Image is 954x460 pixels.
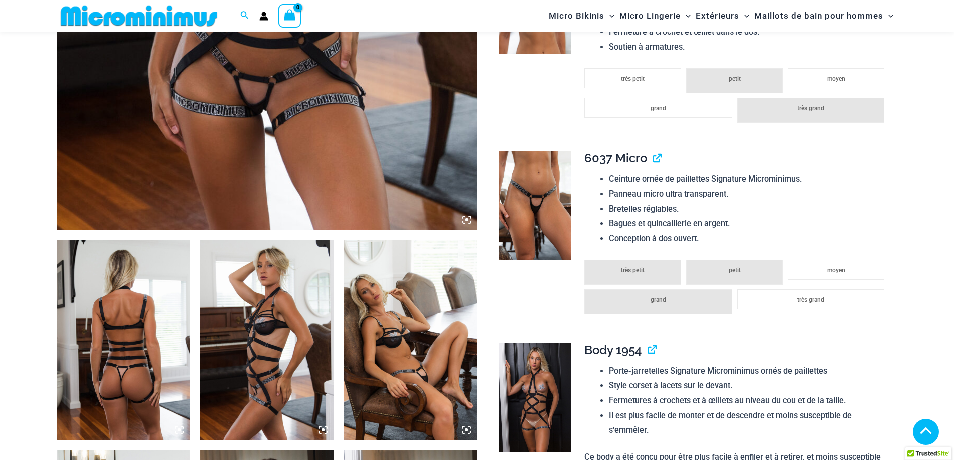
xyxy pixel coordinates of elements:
[609,42,685,52] font: Soutien à armatures.
[619,11,681,21] font: Micro Lingerie
[797,105,824,112] font: très grand
[693,3,752,29] a: ExtérieursMenu BasculerMenu Basculer
[621,267,645,274] font: très petit
[696,11,739,21] font: Extérieurs
[609,381,733,390] font: Style corset à lacets sur le devant.
[686,68,783,93] li: petit
[584,289,732,314] li: grand
[797,296,824,303] font: très grand
[651,296,666,303] font: grand
[621,75,645,82] font: très petit
[344,240,477,440] img: Invitation à la tentation Midnight 1037 Soutien-gorge 6037 String
[651,105,666,112] font: grand
[584,68,681,88] li: très petit
[609,174,802,184] font: Ceinture ornée de paillettes Signature Microminimus.
[739,3,749,29] span: Menu Basculer
[686,260,783,285] li: petit
[883,3,893,29] span: Menu Basculer
[200,240,334,440] img: Invitation à la tentation Midnight 1037 Soutien-gorge 6037 String 1954 Body
[546,3,617,29] a: Micro BikinisMenu BasculerMenu Basculer
[57,240,190,440] img: Invitation à la tentation Midnight 1037 Soutien-gorge 6037 String 1954 Body
[729,267,741,274] font: petit
[788,68,884,88] li: moyen
[499,151,571,260] img: Invitation à la tentation Midnight Thong 1954
[545,2,898,30] nav: Navigation du site
[57,5,221,27] img: LOGO DE LA BOUTIQUE MM À PLAT
[609,27,760,37] font: Fermeture à crochet et œillet dans le dos.
[788,260,884,280] li: moyen
[729,75,741,82] font: petit
[609,411,852,435] font: Il est plus facile de monter et de descendre et moins susceptible de s'emmêler.
[827,267,845,274] font: moyen
[737,289,884,309] li: très grand
[609,204,679,214] font: Bretelles réglables.
[584,151,647,165] font: 6037 Micro
[240,10,249,22] a: Lien vers l'icône de recherche
[609,234,699,243] font: Conception à dos ouvert.
[604,3,614,29] span: Menu Basculer
[584,98,732,118] li: grand
[278,4,301,27] a: Voir le panier, vide
[754,11,883,21] font: Maillots de bain pour hommes
[617,3,693,29] a: Micro LingerieMenu BasculerMenu Basculer
[584,260,681,285] li: très petit
[681,3,691,29] span: Menu Basculer
[259,12,268,21] a: Lien vers l'icône du compte
[827,75,845,82] font: moyen
[609,396,846,405] font: Fermetures à crochets et à œillets au niveau du cou et de la taille.
[752,3,896,29] a: Maillots de bain pour hommesMenu BasculerMenu Basculer
[499,343,571,452] img: Invitation à la tentation Midnight 1954 Body
[549,11,604,21] font: Micro Bikinis
[609,219,730,228] font: Bagues et quincaillerie en argent.
[609,189,729,199] font: Panneau micro ultra transparent.
[737,98,884,123] li: très grand
[584,343,642,357] font: Body 1954
[609,366,827,376] font: Porte-jarretelles Signature Microminimus ornés de paillettes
